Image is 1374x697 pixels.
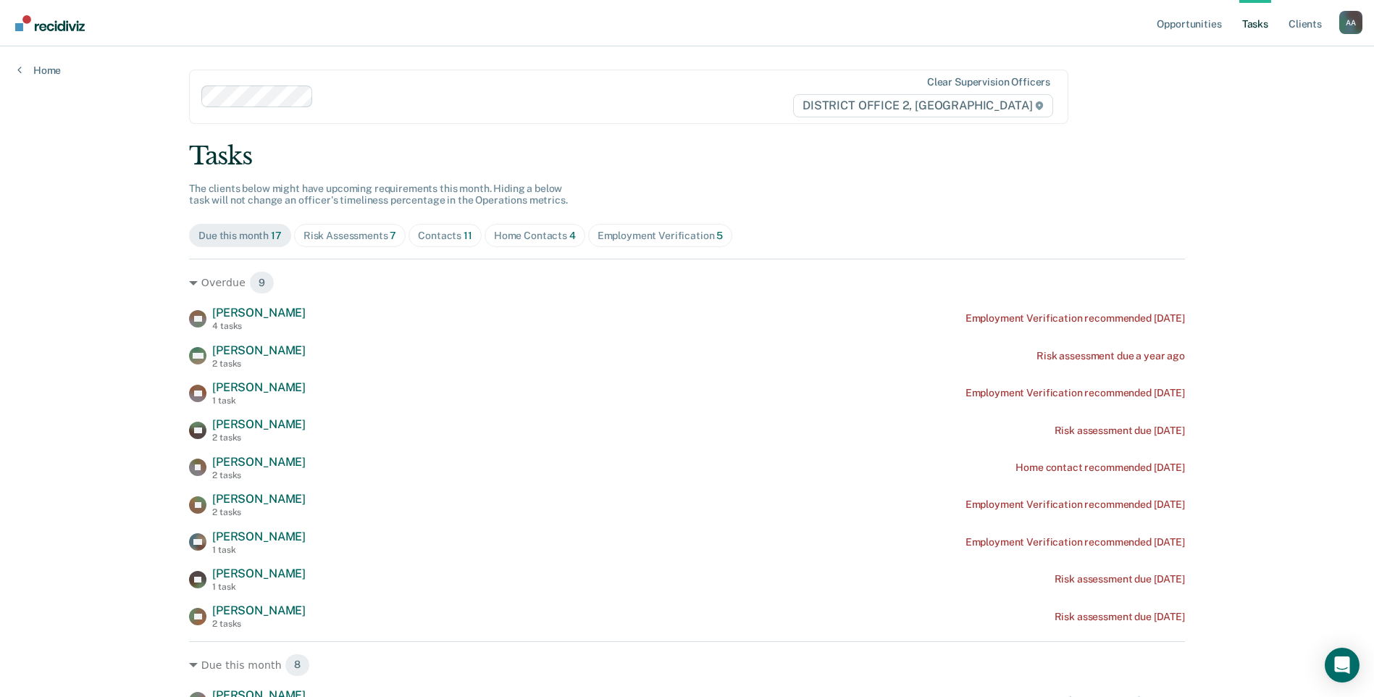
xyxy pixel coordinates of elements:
div: 2 tasks [212,433,306,443]
span: 9 [249,271,275,294]
span: 4 [569,230,576,241]
div: Tasks [189,141,1185,171]
div: Contacts [418,230,472,242]
div: Employment Verification recommended [DATE] [965,312,1185,325]
div: Due this month 8 [189,654,1185,677]
div: Home Contacts [494,230,576,242]
div: 2 tasks [212,470,306,480]
span: The clients below might have upcoming requirements this month. Hiding a below task will not chang... [189,183,568,206]
div: Risk assessment due [DATE] [1055,611,1185,623]
div: Due this month [198,230,282,242]
div: Home contact recommended [DATE] [1015,462,1185,474]
span: 11 [464,230,472,241]
div: Overdue 9 [189,271,1185,294]
span: [PERSON_NAME] [212,306,306,320]
div: Risk assessment due [DATE] [1055,425,1185,437]
div: 4 tasks [212,321,306,331]
div: Employment Verification recommended [DATE] [965,387,1185,399]
span: 7 [390,230,396,241]
span: [PERSON_NAME] [212,380,306,394]
div: Risk assessment due a year ago [1036,350,1185,362]
div: 1 task [212,582,306,592]
div: Clear supervision officers [927,76,1050,88]
span: [PERSON_NAME] [212,492,306,506]
div: Risk Assessments [303,230,397,242]
div: 2 tasks [212,619,306,629]
span: [PERSON_NAME] [212,604,306,617]
div: 2 tasks [212,507,306,517]
span: [PERSON_NAME] [212,567,306,580]
div: 1 task [212,545,306,555]
div: Employment Verification recommended [DATE] [965,536,1185,548]
div: Employment Verification recommended [DATE] [965,498,1185,511]
div: 1 task [212,396,306,406]
span: DISTRICT OFFICE 2, [GEOGRAPHIC_DATA] [793,94,1053,117]
div: 2 tasks [212,359,306,369]
span: [PERSON_NAME] [212,530,306,543]
a: Home [17,64,61,77]
div: A A [1339,11,1362,34]
span: [PERSON_NAME] [212,343,306,357]
button: Profile dropdown button [1339,11,1362,34]
span: 8 [285,654,310,677]
div: Employment Verification [598,230,724,242]
span: [PERSON_NAME] [212,417,306,431]
span: 17 [271,230,282,241]
img: Recidiviz [15,15,85,31]
span: 5 [716,230,723,241]
span: [PERSON_NAME] [212,455,306,469]
div: Open Intercom Messenger [1325,648,1360,683]
div: Risk assessment due [DATE] [1055,573,1185,585]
